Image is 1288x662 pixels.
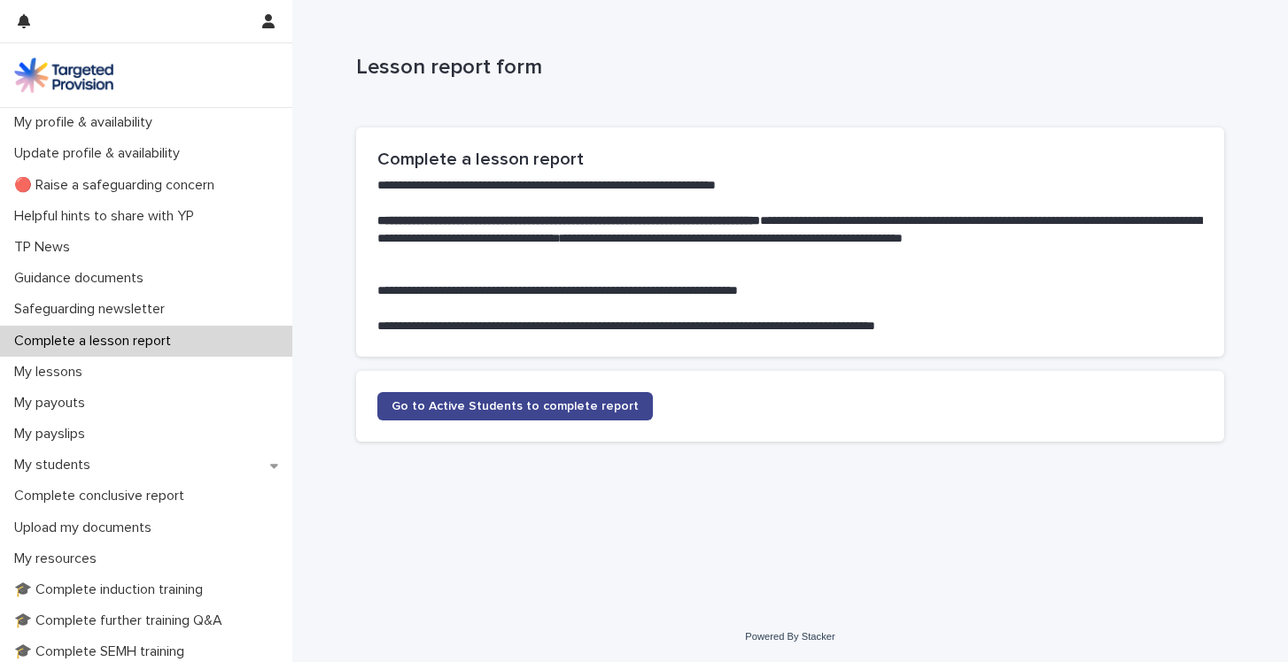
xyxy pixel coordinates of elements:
p: Safeguarding newsletter [7,301,179,318]
p: My students [7,457,105,473]
p: My payouts [7,395,99,412]
p: Complete conclusive report [7,488,198,504]
p: Helpful hints to share with YP [7,208,208,225]
p: My payslips [7,426,99,443]
p: 🎓 Complete further training Q&A [7,612,237,629]
p: 🎓 Complete induction training [7,581,217,598]
p: My resources [7,550,111,567]
p: TP News [7,239,84,256]
a: Go to Active Students to complete report [377,392,653,420]
p: Upload my documents [7,520,166,536]
p: 🔴 Raise a safeguarding concern [7,177,229,194]
h2: Complete a lesson report [377,149,1203,170]
p: My profile & availability [7,114,167,131]
p: Complete a lesson report [7,333,185,350]
p: Guidance documents [7,270,158,287]
p: My lessons [7,364,97,381]
img: M5nRWzHhSzIhMunXDL62 [14,58,113,93]
p: Update profile & availability [7,145,194,162]
span: Go to Active Students to complete report [392,400,639,412]
p: 🎓 Complete SEMH training [7,643,198,660]
p: Lesson report form [356,55,1217,81]
a: Powered By Stacker [745,631,834,642]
